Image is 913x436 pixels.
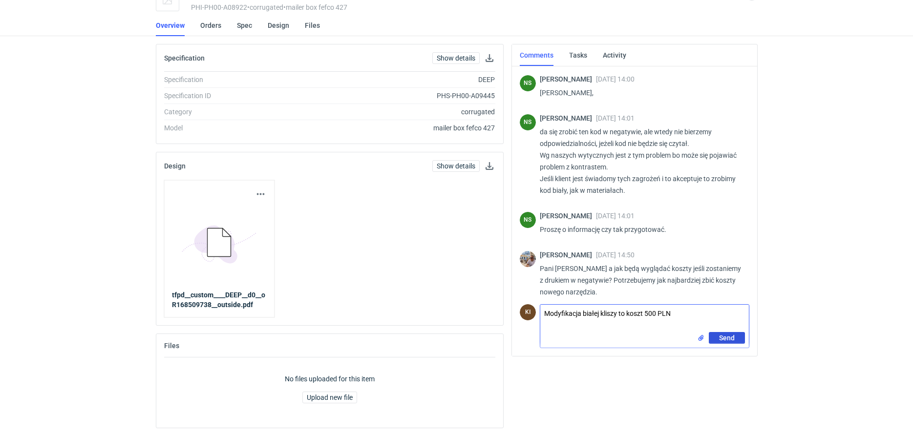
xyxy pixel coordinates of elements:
[164,342,179,350] h2: Files
[540,251,596,259] span: [PERSON_NAME]
[200,15,221,36] a: Orders
[484,52,495,64] button: Download specification
[709,332,745,344] button: Send
[297,107,495,117] div: corrugated
[520,114,536,130] div: Natalia Stępak
[164,91,297,101] div: Specification ID
[255,188,266,200] button: Actions
[432,160,480,172] a: Show details
[596,251,635,259] span: [DATE] 14:50
[540,263,742,298] p: Pani [PERSON_NAME] a jak będą wyglądać koszty jeśli zostaniemy z drukiem w negatywie? Potrzebujem...
[247,3,283,11] span: • corrugated
[569,44,587,66] a: Tasks
[596,75,635,83] span: [DATE] 14:00
[520,304,536,320] div: Karolina Idkowiak
[297,123,495,133] div: mailer box fefco 427
[432,52,480,64] a: Show details
[596,114,635,122] span: [DATE] 14:01
[520,251,536,267] img: Michał Palasek
[268,15,289,36] a: Design
[540,114,596,122] span: [PERSON_NAME]
[520,114,536,130] figcaption: NS
[164,54,205,62] h2: Specification
[164,75,297,84] div: Specification
[603,44,626,66] a: Activity
[156,15,185,36] a: Overview
[297,75,495,84] div: DEEP
[285,374,375,384] p: No files uploaded for this item
[164,162,186,170] h2: Design
[283,3,347,11] span: • mailer box fefco 427
[520,212,536,228] div: Natalia Stępak
[540,224,742,235] p: Proszę o informację czy tak przygotować.
[520,75,536,91] figcaption: NS
[520,44,553,66] a: Comments
[484,160,495,172] button: Download design
[172,290,266,310] a: tfpd__custom____DEEP__d0__oR168509738__outside.pdf
[540,75,596,83] span: [PERSON_NAME]
[302,392,357,403] button: Upload new file
[520,75,536,91] div: Natalia Stępak
[307,394,353,401] span: Upload new file
[164,123,297,133] div: Model
[191,3,646,11] div: PHI-PH00-A08922
[172,291,265,309] strong: tfpd__custom____DEEP__d0__oR168509738__outside.pdf
[719,334,735,341] span: Send
[540,126,742,196] p: da się zrobić ten kod w negatywie, ale wtedy nie bierzemy odpowiedzialności, jeżeli kod nie będzi...
[164,107,297,117] div: Category
[540,87,742,99] p: [PERSON_NAME],
[596,212,635,220] span: [DATE] 14:01
[520,304,536,320] figcaption: KI
[540,305,749,332] textarea: Modyfikacja białej kliszy to koszt 500 PLN
[237,15,252,36] a: Spec
[520,212,536,228] figcaption: NS
[305,15,320,36] a: Files
[540,212,596,220] span: [PERSON_NAME]
[297,91,495,101] div: PHS-PH00-A09445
